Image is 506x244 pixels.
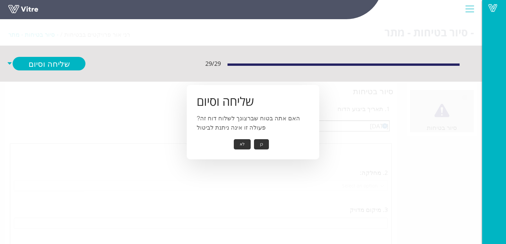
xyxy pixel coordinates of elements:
span: caret-down [7,57,13,70]
h1: שליחה וסיום [197,95,309,108]
a: שליחה וסיום [13,57,85,70]
div: האם אתה בטוח שברצונך לשלוח דוח זה? פעולה זו אינה ניתנת לביטול [187,85,319,159]
span: 29 / 29 [205,59,221,68]
button: לא [234,139,251,149]
button: כן [254,139,269,149]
